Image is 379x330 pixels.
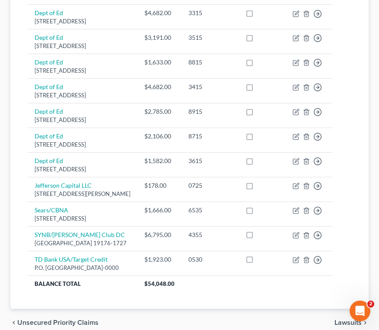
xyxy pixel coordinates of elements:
[144,58,175,67] div: $1,633.00
[35,83,63,90] a: Dept of Ed
[188,58,232,67] div: 8815
[35,215,131,223] div: [STREET_ADDRESS]
[188,132,232,141] div: 8715
[35,206,68,214] a: Sears/CBNA
[35,42,131,50] div: [STREET_ADDRESS]
[188,206,232,215] div: 6535
[367,301,374,308] span: 2
[35,165,131,173] div: [STREET_ADDRESS]
[35,67,131,75] div: [STREET_ADDRESS]
[188,33,232,42] div: 3515
[144,132,175,141] div: $2,106.00
[188,231,232,239] div: 4355
[144,107,175,116] div: $2,785.00
[35,108,63,115] a: Dept of Ed
[144,157,175,165] div: $1,582.00
[35,34,63,41] a: Dept of Ed
[188,83,232,91] div: 3415
[35,157,63,164] a: Dept of Ed
[144,255,175,264] div: $1,923.00
[188,181,232,190] div: 0725
[17,319,99,326] span: Unsecured Priority Claims
[334,319,369,326] button: Lawsuits chevron_right
[144,9,175,17] div: $4,682.00
[35,256,108,263] a: TD Bank USA/Target Credit
[35,132,63,140] a: Dept of Ed
[362,319,369,326] i: chevron_right
[35,91,131,99] div: [STREET_ADDRESS]
[350,301,370,321] iframe: Intercom live chat
[35,9,63,16] a: Dept of Ed
[35,116,131,124] div: [STREET_ADDRESS]
[35,264,131,272] div: P.O. [GEOGRAPHIC_DATA]-0000
[188,9,232,17] div: 3315
[144,33,175,42] div: $3,191.00
[144,280,175,287] span: $54,048.00
[188,157,232,165] div: 3615
[28,276,137,292] th: Balance Total
[188,255,232,264] div: 0530
[35,182,92,189] a: Jefferson Capital LLC
[144,83,175,91] div: $4,682.00
[188,107,232,116] div: 8915
[144,206,175,215] div: $1,666.00
[35,231,125,238] a: SYNB/[PERSON_NAME] Club DC
[144,181,175,190] div: $178.00
[10,319,17,326] i: chevron_left
[35,239,131,247] div: [GEOGRAPHIC_DATA] 19176-1727
[35,141,131,149] div: [STREET_ADDRESS]
[35,190,131,198] div: [STREET_ADDRESS][PERSON_NAME]
[35,58,63,66] a: Dept of Ed
[10,319,99,326] button: chevron_left Unsecured Priority Claims
[334,319,362,326] span: Lawsuits
[35,17,131,26] div: [STREET_ADDRESS]
[144,231,175,239] div: $6,795.00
